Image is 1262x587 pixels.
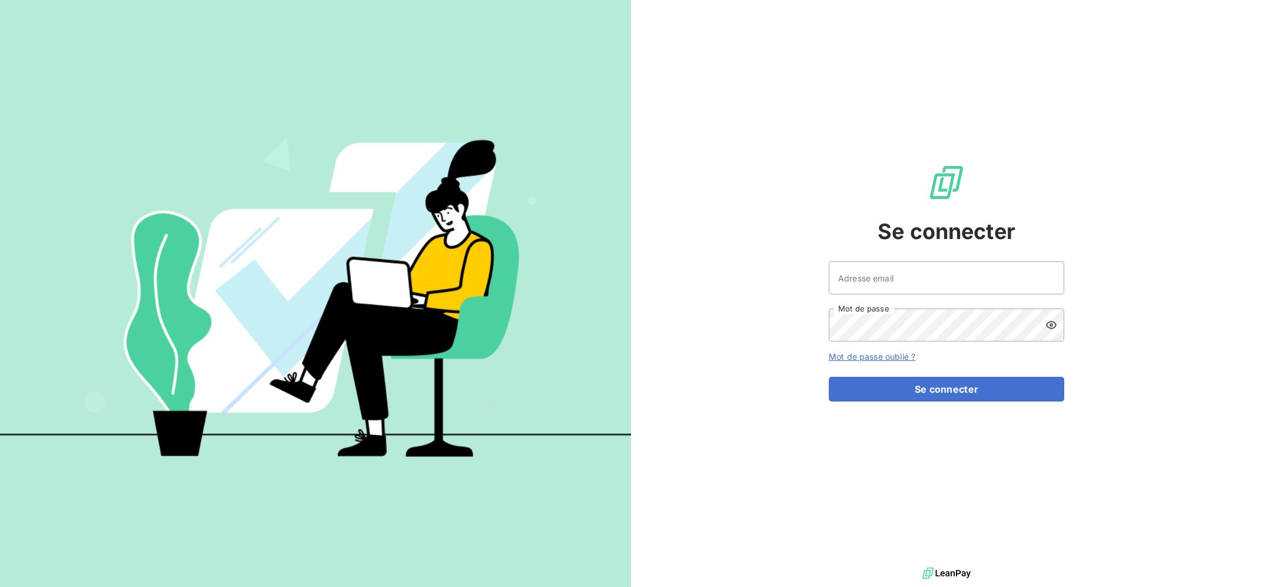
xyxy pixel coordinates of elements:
input: placeholder [829,261,1064,294]
img: Logo LeanPay [928,164,965,201]
a: Mot de passe oublié ? [829,351,915,362]
img: logo [922,565,971,582]
span: Se connecter [878,215,1015,247]
button: Se connecter [829,377,1064,402]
